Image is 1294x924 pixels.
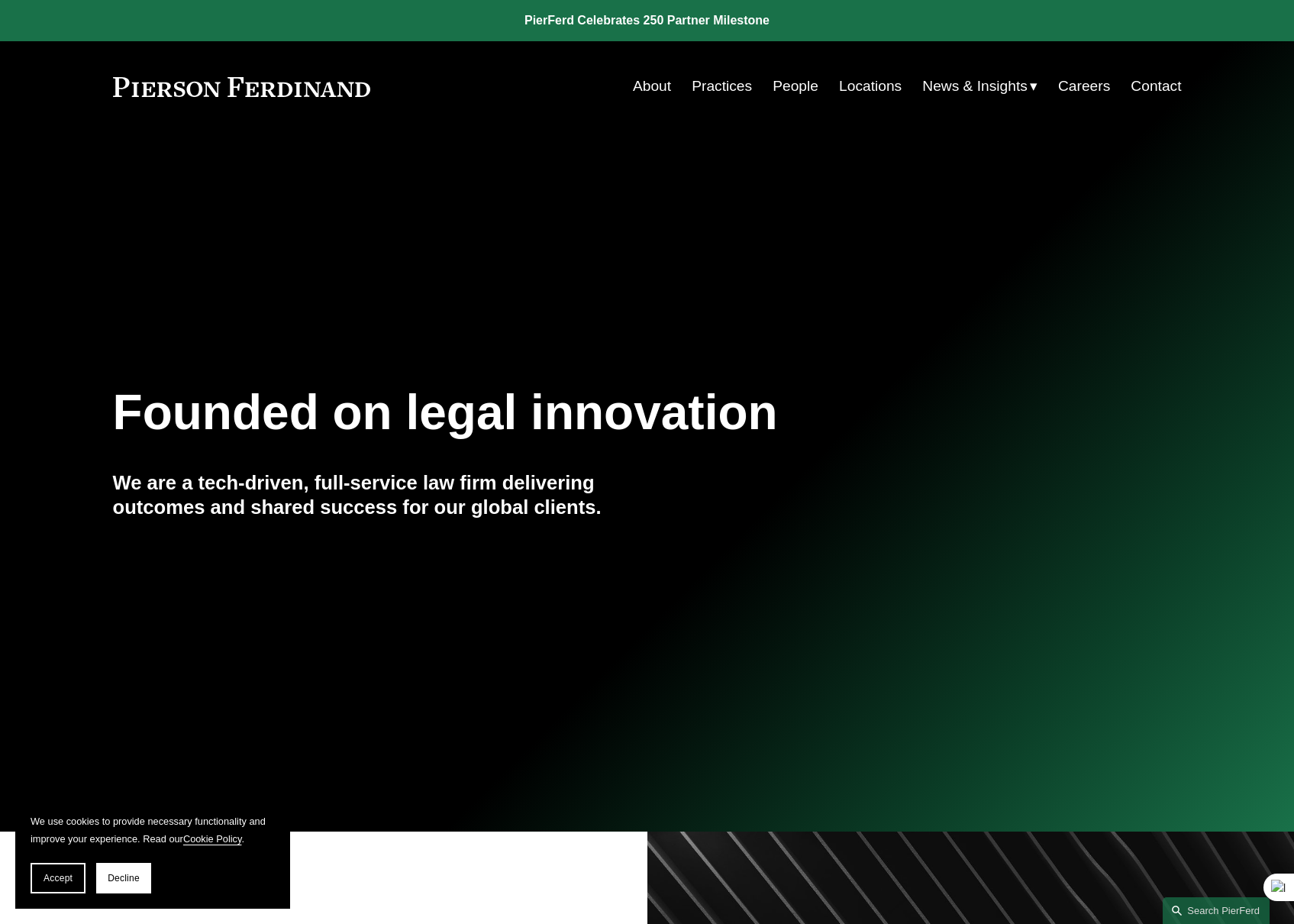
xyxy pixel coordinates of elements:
a: Careers [1058,72,1110,101]
button: Accept [31,863,86,893]
h4: We are a tech-driven, full-service law firm delivering outcomes and shared success for our global... [113,470,647,520]
a: People [773,72,818,101]
a: Cookie Policy [183,833,242,845]
span: Decline [108,873,140,884]
a: Search this site [1163,897,1270,924]
a: About [633,72,671,101]
a: Practices [692,72,752,101]
button: Decline [96,863,151,893]
a: Contact [1131,72,1181,101]
span: News & Insights [922,73,1028,100]
a: folder dropdown [922,72,1037,101]
section: Cookie banner [15,797,290,909]
a: Locations [839,72,902,101]
h1: Founded on legal innovation [113,385,1004,441]
span: Accept [44,873,73,884]
p: We use cookies to provide necessary functionality and improve your experience. Read our . [31,813,275,848]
